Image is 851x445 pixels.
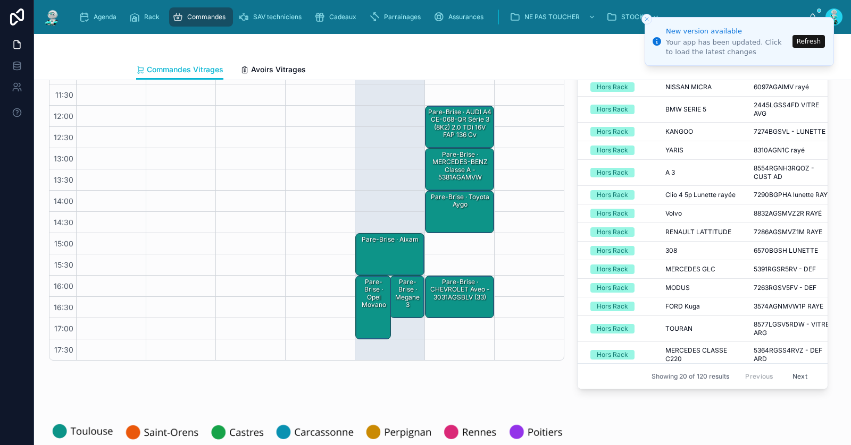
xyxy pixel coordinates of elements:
a: Hors Rack [590,127,653,136]
span: MODUS [665,284,690,292]
div: Hors Rack [597,127,628,136]
button: Next [785,368,815,384]
a: 7274BGSVL - LUNETTE [754,127,833,136]
span: 7274BGSVL - LUNETTE [754,127,825,136]
a: Hors Rack [590,105,653,114]
a: Agenda [76,7,124,27]
div: Hors Rack [597,105,628,114]
span: 3574AGNMVW1P RAYE [754,302,823,311]
div: Pare-Brise · CHEVROLET Aveo - 3031AGSBLV (33) [425,276,494,318]
span: NISSAN MICRA [665,83,712,91]
span: 16:00 [51,281,76,290]
div: Pare-Brise · Opel movano [356,276,391,339]
a: TOURAN [665,324,741,333]
span: 13:00 [51,154,76,163]
span: 8832AGSMVZ2R RAYÉ [754,209,822,218]
a: Hors Rack [590,146,653,155]
a: 7263RGSV5FV - DEF [754,284,833,292]
a: Cadeaux [311,7,364,27]
span: 16:30 [51,303,76,312]
div: Pare-Brise · Toyota aygo [427,192,493,210]
span: 5391RGSR5RV - DEF [754,265,816,273]
a: Hors Rack [590,350,653,360]
a: Volvo [665,209,741,218]
div: scrollable content [70,5,808,29]
div: Your app has been updated. Click to load the latest changes [666,38,789,57]
div: Hors Rack [597,350,628,360]
span: 11:30 [53,90,76,99]
a: Hors Rack [590,302,653,311]
a: 5364RGSS4RVZ - DEF ARD [754,346,833,363]
a: Hors Rack [590,209,653,218]
a: 7290BGPHA lunette RAYÉ [754,191,833,199]
span: YARIS [665,146,683,155]
a: 6097AGAIMV rayé [754,83,833,91]
span: FORD Kuga [665,302,700,311]
span: 6570BGSH LUNETTE [754,246,818,255]
span: 13:30 [51,175,76,184]
div: Hors Rack [597,209,628,218]
a: Parrainages [366,7,428,27]
a: NISSAN MICRA [665,83,741,91]
a: KANGOO [665,127,741,136]
a: 5391RGSR5RV - DEF [754,265,833,273]
div: Hors Rack [597,264,628,274]
div: Pare-Brise · AUDI A4 CE-068-QR Série 3 (8K2) 2.0 TDi 16V FAP 136 cv [425,106,494,148]
span: Parrainages [384,13,421,21]
a: Rack [126,7,167,27]
div: Pare-Brise · MERCEDES-BENZ Classe A - 5381AGAMVW [427,150,493,183]
div: Pare-Brise · megane 3 [392,277,423,310]
span: 15:30 [52,260,76,269]
a: Avoirs Vitrages [240,60,306,81]
div: Pare-Brise · Toyota aygo [425,191,494,233]
a: STOCK [603,7,665,27]
span: TOURAN [665,324,693,333]
a: MERCEDES CLASSE C220 [665,346,741,363]
span: Assurances [448,13,483,21]
a: 8577LGSV5RDW - VITRE ARG [754,320,833,337]
a: MODUS [665,284,741,292]
a: 8554RGNH3RQOZ - CUST AD [754,164,833,181]
a: Hors Rack [590,264,653,274]
div: Hors Rack [597,82,628,92]
a: Hors Rack [590,324,653,333]
a: 8310AGN1C rayé [754,146,833,155]
div: Pare-Brise · megane 3 [390,276,424,318]
a: Assurances [430,7,491,27]
div: Pare-Brise · MERCEDES-BENZ Classe A - 5381AGAMVW [425,149,494,190]
a: 7286AGSMVZ1M RAYE [754,228,833,236]
span: 17:30 [52,345,76,354]
span: Commandes [187,13,226,21]
span: 6097AGAIMV rayé [754,83,809,91]
div: Hors Rack [597,283,628,293]
div: Hors Rack [597,168,628,177]
span: 8310AGN1C rayé [754,146,805,155]
a: 6570BGSH LUNETTE [754,246,833,255]
a: 8832AGSMVZ2R RAYÉ [754,209,833,218]
span: 12:30 [51,133,76,142]
a: Clio 4 5p Lunette rayée [665,191,741,199]
span: RENAULT LATTITUDE [665,228,731,236]
div: Hors Rack [597,227,628,237]
span: 7290BGPHA lunette RAYÉ [754,191,831,199]
span: 308 [665,246,677,255]
a: FORD Kuga [665,302,741,311]
div: Hors Rack [597,246,628,255]
span: STOCK [621,13,644,21]
div: Pare-Brise · Aixam [356,234,424,275]
a: 3574AGNMVW1P RAYE [754,302,833,311]
a: Hors Rack [590,168,653,177]
span: Showing 20 of 120 results [652,372,729,380]
div: Hors Rack [597,146,628,155]
button: Close toast [641,14,652,24]
a: Hors Rack [590,283,653,293]
span: 7286AGSMVZ1M RAYE [754,228,822,236]
span: NE PAS TOUCHER [524,13,580,21]
a: Commandes Vitrages [136,60,223,80]
span: Rack [144,13,160,21]
div: Hors Rack [597,324,628,333]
